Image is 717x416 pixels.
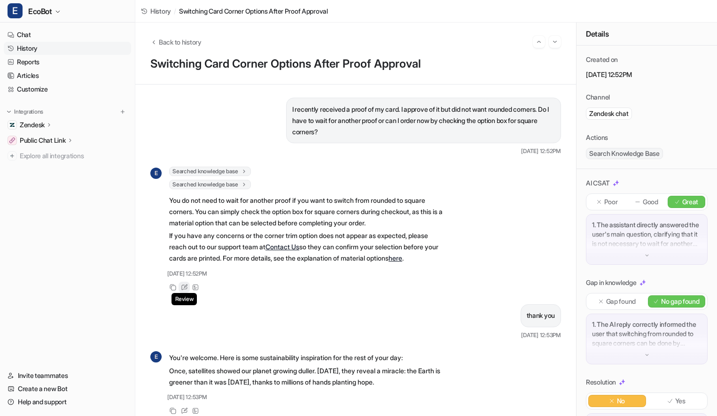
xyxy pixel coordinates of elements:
p: Gap found [606,297,636,306]
p: I recently received a proof of my card. I approve of it but did not want rounded corners. Do I ha... [292,104,555,138]
button: Integrations [4,107,46,116]
p: You're welcome. Here is some sustainability inspiration for the rest of your day: [169,352,444,363]
p: Once, satellites showed our planet growing duller. [DATE], they reveal a miracle: the Earth is gr... [169,365,444,388]
span: [DATE] 12:53PM [167,393,207,401]
p: Zendesk [20,120,45,130]
p: Resolution [586,377,616,387]
a: Invite teammates [4,369,131,382]
span: Searched knowledge base [169,180,251,189]
h1: Switching Card Corner Options After Proof Approval [150,57,561,71]
p: Poor [604,197,618,207]
a: here [389,254,402,262]
span: E [8,3,23,18]
p: thank you [527,310,555,321]
img: Next session [552,38,558,46]
p: No [617,396,625,406]
button: Go to previous session [533,36,545,48]
span: [DATE] 12:52PM [167,270,207,278]
a: History [141,6,171,16]
span: History [150,6,171,16]
button: Back to history [150,37,202,47]
button: Go to next session [549,36,561,48]
p: AI CSAT [586,178,610,188]
p: Public Chat Link [20,136,66,145]
img: down-arrow [644,252,650,259]
img: expand menu [6,108,12,115]
p: If you have any concerns or the corner trim option does not appear as expected, please reach out ... [169,230,444,264]
a: Customize [4,83,131,96]
a: Chat [4,28,131,41]
span: Review [171,293,197,305]
p: No gap found [661,297,700,306]
span: / [174,6,176,16]
p: [DATE] 12:52PM [586,70,708,79]
a: History [4,42,131,55]
span: E [150,168,162,179]
p: Created on [586,55,618,64]
p: Integrations [14,108,43,116]
a: Contact Us [265,243,299,251]
a: Help and support [4,395,131,408]
img: Public Chat Link [9,138,15,143]
p: Actions [586,133,608,142]
p: Gap in knowledge [586,278,637,287]
img: Previous session [536,38,542,46]
a: Reports [4,55,131,69]
span: Switching Card Corner Options After Proof Approval [179,6,328,16]
span: [DATE] 12:52PM [521,147,561,155]
span: Search Knowledge Base [586,148,663,159]
span: E [150,351,162,362]
a: Create a new Bot [4,382,131,395]
p: Channel [586,92,610,102]
p: Good [643,197,658,207]
img: down-arrow [644,352,650,358]
div: Details [577,23,717,46]
span: [DATE] 12:53PM [521,331,561,339]
p: 1. The assistant directly answered the user's main question, clarifying that it is not necessary ... [592,220,701,248]
img: explore all integrations [8,151,17,161]
img: menu_add.svg [119,108,126,115]
a: Articles [4,69,131,82]
p: Great [682,197,699,207]
p: Yes [675,396,686,406]
img: Zendesk [9,122,15,128]
a: Explore all integrations [4,149,131,162]
span: Searched knowledge base [169,167,251,176]
span: Explore all integrations [20,148,127,163]
p: Zendesk chat [589,109,629,118]
span: Back to history [159,37,202,47]
p: You do not need to wait for another proof if you want to switch from rounded to square corners. Y... [169,195,444,229]
p: 1. The AI reply correctly informed the user that switching from rounded to square corners can be ... [592,320,701,348]
span: EcoBot [28,5,52,18]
